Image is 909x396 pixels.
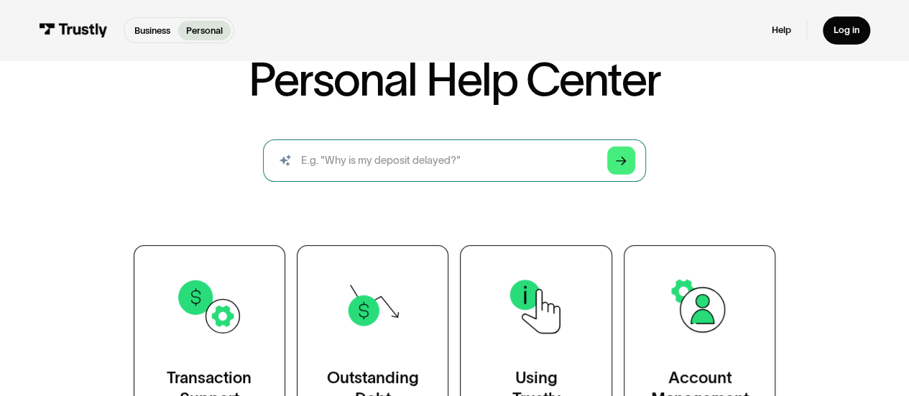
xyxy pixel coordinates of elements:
p: Personal [186,24,223,37]
a: Help [771,24,790,37]
a: Log in [823,17,869,45]
div: Log in [834,24,859,37]
img: Trustly Logo [39,23,107,37]
p: Business [134,24,170,37]
a: Business [126,21,178,40]
input: search [263,139,645,182]
h1: Personal Help Center [249,56,660,102]
a: Personal [178,21,231,40]
form: Search [263,139,645,182]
